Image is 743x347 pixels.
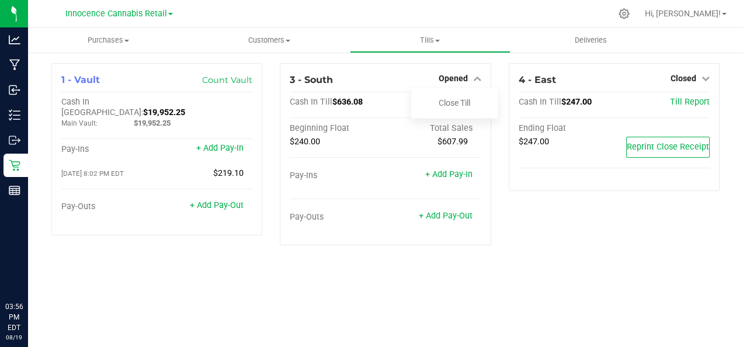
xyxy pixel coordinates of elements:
div: Pay-Ins [290,171,386,181]
span: $247.00 [519,137,549,147]
inline-svg: Inbound [9,84,20,96]
span: Closed [671,74,696,83]
div: Pay-Outs [61,202,157,212]
span: Customers [189,35,349,46]
span: Purchases [28,35,189,46]
a: + Add Pay-Out [419,211,473,221]
span: $19,952.25 [143,107,185,117]
span: [DATE] 8:02 PM EDT [61,169,124,178]
p: 03:56 PM EDT [5,301,23,333]
span: Opened [439,74,468,83]
a: + Add Pay-Out [190,200,244,210]
inline-svg: Outbound [9,134,20,146]
span: $240.00 [290,137,320,147]
inline-svg: Retail [9,159,20,171]
span: Tills [350,35,510,46]
a: Deliveries [511,28,671,53]
span: $636.08 [332,97,363,107]
div: Pay-Outs [290,212,386,223]
div: Pay-Ins [61,144,157,155]
div: Total Sales [386,123,481,134]
p: 08/19 [5,333,23,342]
span: Innocence Cannabis Retail [65,9,167,19]
a: Till Report [670,97,710,107]
div: Manage settings [617,8,631,19]
span: $607.99 [438,137,468,147]
div: Ending Float [519,123,614,134]
span: $19,952.25 [134,119,171,127]
a: Count Vault [202,75,252,85]
a: + Add Pay-In [196,143,244,153]
inline-svg: Analytics [9,34,20,46]
inline-svg: Manufacturing [9,59,20,71]
span: Cash In [GEOGRAPHIC_DATA]: [61,97,143,117]
span: Main Vault: [61,119,98,127]
button: Reprint Close Receipt [626,137,710,158]
span: Deliveries [559,35,623,46]
span: Cash In Till [290,97,332,107]
a: Close Till [439,98,470,107]
span: Reprint Close Receipt [627,142,709,152]
span: 1 - Vault [61,74,100,85]
span: Hi, [PERSON_NAME]! [645,9,721,18]
span: Cash In Till [519,97,561,107]
inline-svg: Inventory [9,109,20,121]
span: $247.00 [561,97,592,107]
a: Customers [189,28,349,53]
a: Purchases [28,28,189,53]
span: 3 - South [290,74,333,85]
a: + Add Pay-In [425,169,473,179]
inline-svg: Reports [9,185,20,196]
a: Tills [350,28,511,53]
span: 4 - East [519,74,556,85]
span: $219.10 [213,168,244,178]
div: Beginning Float [290,123,386,134]
iframe: Resource center [12,254,47,289]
